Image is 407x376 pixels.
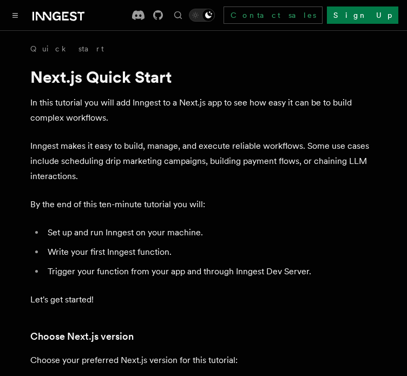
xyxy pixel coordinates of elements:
[44,264,377,279] li: Trigger your function from your app and through Inngest Dev Server.
[30,353,377,368] p: Choose your preferred Next.js version for this tutorial:
[224,6,323,24] a: Contact sales
[30,292,377,307] p: Let's get started!
[30,95,377,126] p: In this tutorial you will add Inngest to a Next.js app to see how easy it can be to build complex...
[189,9,215,22] button: Toggle dark mode
[30,329,134,344] a: Choose Next.js version
[44,225,377,240] li: Set up and run Inngest on your machine.
[30,67,377,87] h1: Next.js Quick Start
[30,43,104,54] a: Quick start
[9,9,22,22] button: Toggle navigation
[30,197,377,212] p: By the end of this ten-minute tutorial you will:
[30,138,377,184] p: Inngest makes it easy to build, manage, and execute reliable workflows. Some use cases include sc...
[44,245,377,260] li: Write your first Inngest function.
[172,9,185,22] button: Find something...
[327,6,398,24] a: Sign Up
